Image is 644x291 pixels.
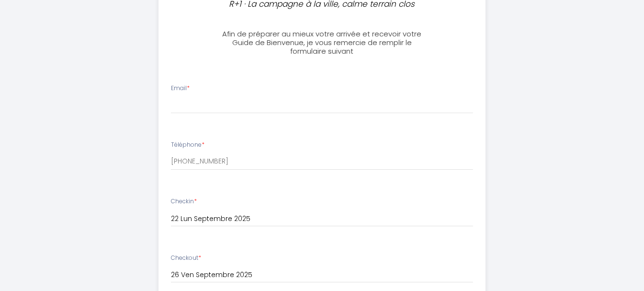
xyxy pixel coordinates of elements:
[215,30,429,56] h3: Afin de préparer au mieux votre arrivée et recevoir votre Guide de Bienvenue, je vous remercie de...
[171,140,204,150] label: Téléphone
[171,254,201,263] label: Checkout
[171,197,197,206] label: Checkin
[171,84,190,93] label: Email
